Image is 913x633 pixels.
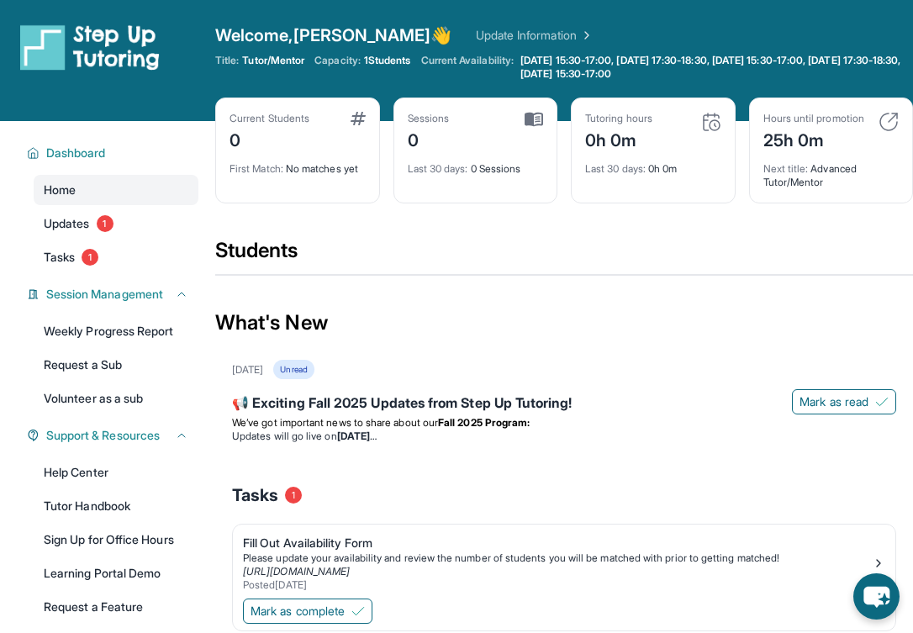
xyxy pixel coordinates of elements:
[421,54,514,81] span: Current Availability:
[408,112,450,125] div: Sessions
[40,286,188,303] button: Session Management
[230,125,309,152] div: 0
[34,457,198,488] a: Help Center
[792,389,896,414] button: Mark as read
[243,578,872,592] div: Posted [DATE]
[314,54,361,67] span: Capacity:
[879,112,899,132] img: card
[337,430,377,442] strong: [DATE]
[273,360,314,379] div: Unread
[800,393,868,410] span: Mark as read
[251,603,345,620] span: Mark as complete
[520,54,910,81] span: [DATE] 15:30-17:00, [DATE] 17:30-18:30, [DATE] 15:30-17:00, [DATE] 17:30-18:30, [DATE] 15:30-17:00
[215,286,913,360] div: What's New
[763,162,809,175] span: Next title :
[34,350,198,380] a: Request a Sub
[230,162,283,175] span: First Match :
[408,162,468,175] span: Last 30 days :
[215,54,239,67] span: Title:
[40,145,188,161] button: Dashboard
[215,237,913,274] div: Students
[34,491,198,521] a: Tutor Handbook
[232,483,278,507] span: Tasks
[20,24,160,71] img: logo
[242,54,304,67] span: Tutor/Mentor
[232,393,896,416] div: 📢 Exciting Fall 2025 Updates from Step Up Tutoring!
[763,125,864,152] div: 25h 0m
[701,112,721,132] img: card
[232,363,263,377] div: [DATE]
[408,125,450,152] div: 0
[408,152,544,176] div: 0 Sessions
[44,215,90,232] span: Updates
[763,112,864,125] div: Hours until promotion
[46,286,163,303] span: Session Management
[243,599,372,624] button: Mark as complete
[34,558,198,588] a: Learning Portal Demo
[585,162,646,175] span: Last 30 days :
[34,592,198,622] a: Request a Feature
[585,125,652,152] div: 0h 0m
[34,316,198,346] a: Weekly Progress Report
[34,383,198,414] a: Volunteer as a sub
[34,175,198,205] a: Home
[230,152,366,176] div: No matches yet
[215,24,452,47] span: Welcome, [PERSON_NAME] 👋
[351,604,365,618] img: Mark as complete
[232,416,438,429] span: We’ve got important news to share about our
[351,112,366,125] img: card
[44,182,76,198] span: Home
[438,416,530,429] strong: Fall 2025 Program:
[97,215,113,232] span: 1
[46,427,160,444] span: Support & Resources
[585,112,652,125] div: Tutoring hours
[875,395,889,409] img: Mark as read
[364,54,411,67] span: 1 Students
[34,525,198,555] a: Sign Up for Office Hours
[40,427,188,444] button: Support & Resources
[233,525,895,595] a: Fill Out Availability FormPlease update your availability and review the number of students you w...
[232,430,896,443] li: Updates will go live on
[517,54,913,81] a: [DATE] 15:30-17:00, [DATE] 17:30-18:30, [DATE] 15:30-17:00, [DATE] 17:30-18:30, [DATE] 15:30-17:00
[243,565,350,578] a: [URL][DOMAIN_NAME]
[285,487,302,504] span: 1
[525,112,543,127] img: card
[34,242,198,272] a: Tasks1
[46,145,106,161] span: Dashboard
[34,208,198,239] a: Updates1
[853,573,900,620] button: chat-button
[82,249,98,266] span: 1
[230,112,309,125] div: Current Students
[44,249,75,266] span: Tasks
[243,535,872,551] div: Fill Out Availability Form
[763,152,900,189] div: Advanced Tutor/Mentor
[585,152,721,176] div: 0h 0m
[577,27,594,44] img: Chevron Right
[476,27,594,44] a: Update Information
[243,551,872,565] div: Please update your availability and review the number of students you will be matched with prior ...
